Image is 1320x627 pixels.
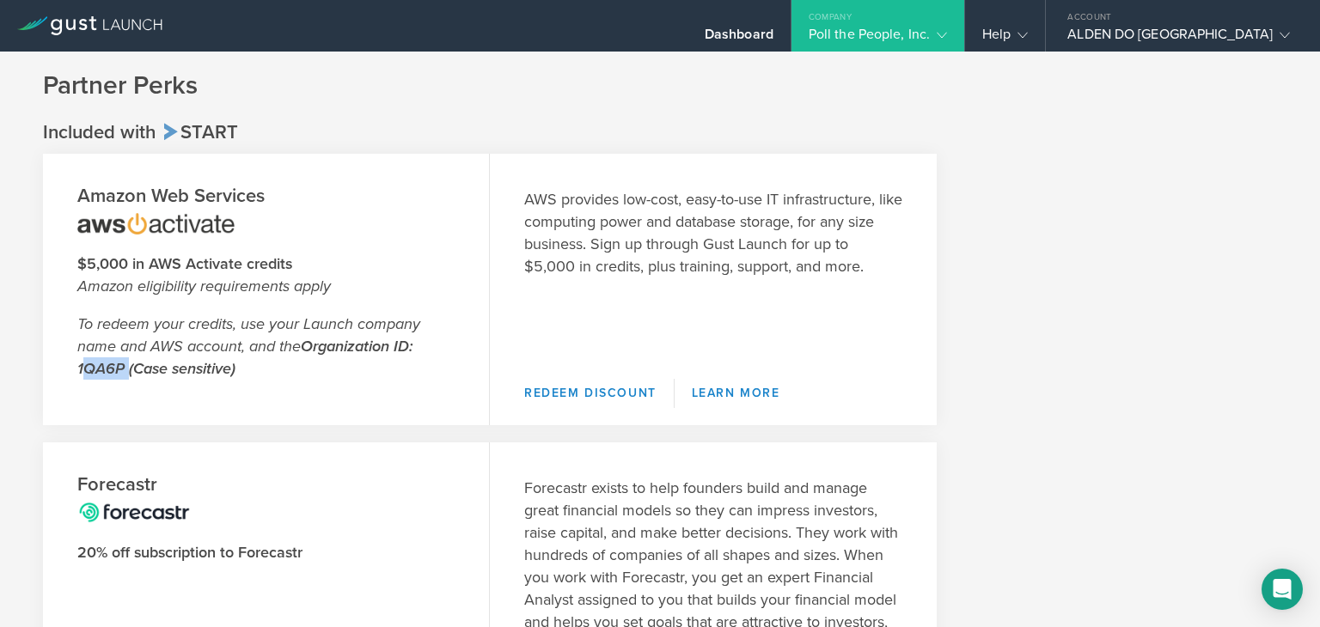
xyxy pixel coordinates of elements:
[705,26,773,52] div: Dashboard
[675,379,797,408] a: Learn More
[1067,26,1290,52] div: ALDEN DO [GEOGRAPHIC_DATA]
[77,472,455,497] h2: Forecastr
[77,184,455,209] h2: Amazon Web Services
[77,497,191,523] img: forecastr-logo
[982,26,1028,52] div: Help
[161,121,238,143] span: Start
[524,379,675,408] a: Redeem Discount
[77,314,420,378] em: To redeem your credits, use your Launch company name and AWS account, and the
[77,209,235,234] img: amazon-web-services-logo
[77,277,331,295] em: Amazon eligibility requirements apply
[809,26,947,52] div: Poll the People, Inc.
[77,543,302,562] strong: 20% off subscription to Forecastr
[1262,569,1303,610] div: Open Intercom Messenger
[43,121,156,143] span: Included with
[43,69,1277,103] h1: Partner Perks
[77,254,292,273] strong: $5,000 in AWS Activate credits
[524,188,902,277] p: AWS provides low-cost, easy-to-use IT infrastructure, like computing power and database storage, ...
